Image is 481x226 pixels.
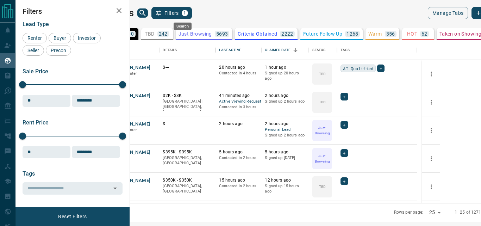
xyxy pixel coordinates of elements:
[265,177,305,183] p: 12 hours ago
[219,104,258,110] p: Contacted in 3 hours
[110,40,159,60] div: Name
[219,40,241,60] div: Last Active
[426,69,437,79] button: more
[163,99,212,115] p: [GEOGRAPHIC_DATA] | [GEOGRAPHIC_DATA], [GEOGRAPHIC_DATA]
[426,97,437,108] button: more
[113,93,150,99] button: [PERSON_NAME]
[23,68,48,75] span: Sale Price
[163,40,177,60] div: Details
[54,210,91,222] button: Reset Filters
[49,33,71,43] div: Buyer
[426,207,443,218] div: 25
[341,177,348,185] div: +
[75,35,98,41] span: Investor
[346,31,358,36] p: 1268
[319,184,326,189] p: TBD
[163,93,212,99] p: $2K - $3K
[23,7,123,16] h2: Filters
[341,40,350,60] div: Tags
[25,35,44,41] span: Renter
[426,153,437,164] button: more
[163,155,212,166] p: [GEOGRAPHIC_DATA], [GEOGRAPHIC_DATA]
[265,149,305,155] p: 5 hours ago
[343,93,345,100] span: +
[343,149,345,157] span: +
[219,183,258,189] p: Contacted in 2 hours
[23,21,49,28] span: Lead Type
[312,40,325,60] div: Status
[428,7,468,19] button: Manage Tabs
[319,71,326,77] p: TBD
[341,149,348,157] div: +
[23,33,47,43] div: Renter
[291,45,300,55] button: Sort
[163,65,212,71] p: $---
[343,65,373,72] span: AI Qualified
[113,149,150,156] button: [PERSON_NAME]
[163,183,212,194] p: [GEOGRAPHIC_DATA], [GEOGRAPHIC_DATA]
[23,170,35,177] span: Tags
[426,182,437,192] button: more
[265,127,305,133] span: Personal Lead
[377,65,385,72] div: +
[219,65,258,71] p: 20 hours ago
[426,125,437,136] button: more
[216,31,228,36] p: 5693
[46,45,71,56] div: Precon
[48,48,69,53] span: Precon
[303,31,342,36] p: Future Follow Up
[261,40,309,60] div: Claimed Date
[343,121,345,128] span: +
[265,93,305,99] p: 2 hours ago
[368,31,382,36] p: Warm
[151,7,192,19] button: Filters1
[341,93,348,100] div: +
[179,31,212,36] p: Just Browsing
[386,31,395,36] p: 356
[265,65,305,71] p: 1 hour ago
[219,149,258,155] p: 5 hours ago
[110,183,120,193] button: Open
[219,71,258,76] p: Contacted in 4 hours
[174,23,192,30] div: Search
[265,99,305,104] p: Signed up 2 hours ago
[265,71,305,81] p: Signed up 20 hours ago
[163,149,212,155] p: $395K - $395K
[113,121,150,128] button: [PERSON_NAME]
[219,99,258,105] span: Active Viewing Request
[25,48,42,53] span: Seller
[51,35,69,41] span: Buyer
[309,40,337,60] div: Status
[394,209,424,215] p: Rows per page:
[407,31,417,36] p: HOT
[163,121,212,127] p: $---
[23,45,44,56] div: Seller
[343,178,345,185] span: +
[159,31,168,36] p: 242
[137,8,148,18] button: search button
[421,31,427,36] p: 62
[238,31,277,36] p: Criteria Obtained
[219,155,258,161] p: Contacted in 2 hours
[23,119,49,126] span: Rent Price
[265,155,305,161] p: Signed up [DATE]
[265,121,305,127] p: 2 hours ago
[265,133,305,138] p: Signed up 2 hours ago
[73,33,101,43] div: Investor
[219,93,258,99] p: 41 minutes ago
[337,40,417,60] div: Tags
[265,40,291,60] div: Claimed Date
[281,31,293,36] p: 2222
[113,177,150,184] button: [PERSON_NAME]
[380,65,382,72] span: +
[145,31,154,36] p: TBD
[182,11,187,16] span: 1
[215,40,261,60] div: Last Active
[113,65,150,71] button: [PERSON_NAME]
[341,121,348,129] div: +
[159,40,215,60] div: Details
[313,125,331,136] p: Just Browsing
[163,177,212,183] p: $350K - $350K
[23,207,66,214] span: Opportunity Type
[313,153,331,164] p: Just Browsing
